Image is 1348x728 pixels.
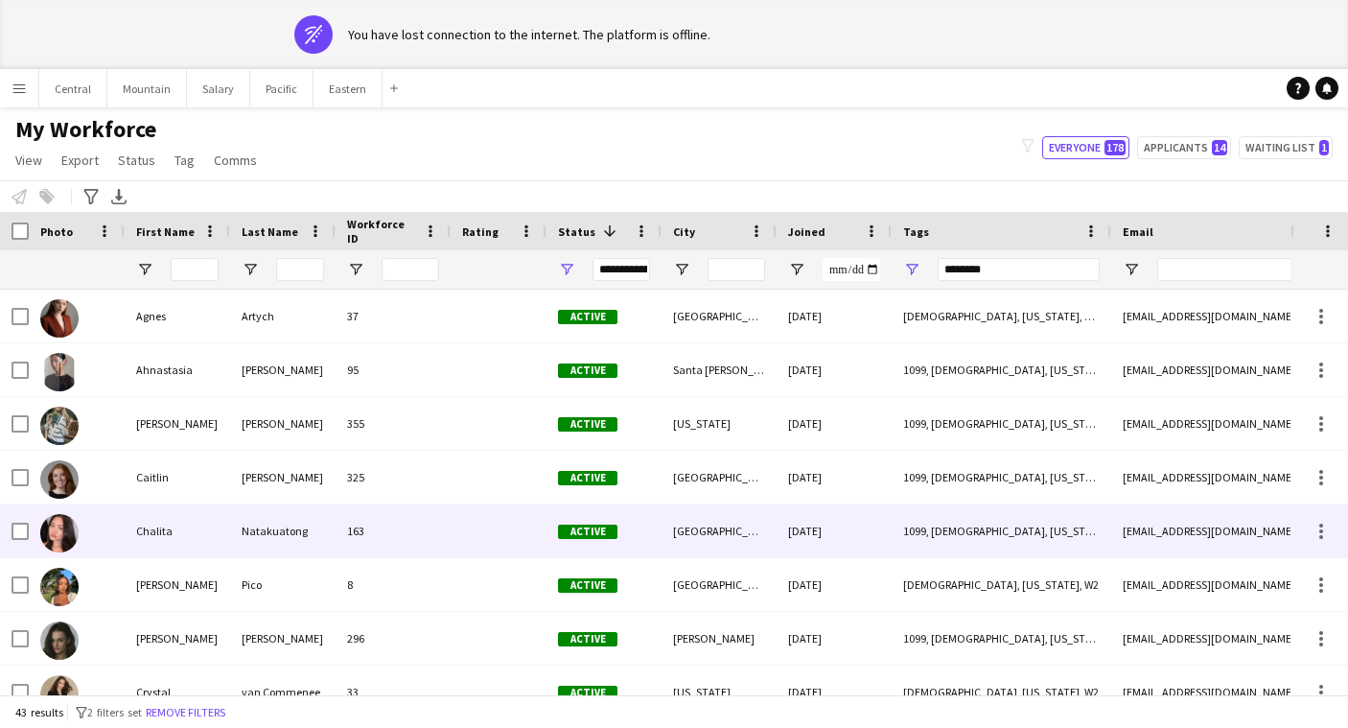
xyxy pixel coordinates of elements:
[40,675,79,714] img: Crystal van Commenee
[230,505,336,557] div: Natakuatong
[40,568,79,606] img: Cheryl Pico
[8,148,50,173] a: View
[40,224,73,239] span: Photo
[336,397,451,450] div: 355
[80,185,103,208] app-action-btn: Advanced filters
[1239,136,1333,159] button: Waiting list1
[230,558,336,611] div: Pico
[558,525,617,539] span: Active
[276,258,324,281] input: Last Name Filter Input
[892,397,1111,450] div: 1099, [DEMOGRAPHIC_DATA], [US_STATE]
[892,612,1111,665] div: 1099, [DEMOGRAPHIC_DATA], [US_STATE]
[174,152,195,169] span: Tag
[250,70,314,107] button: Pacific
[788,224,825,239] span: Joined
[1042,136,1129,159] button: Everyone178
[206,148,265,173] a: Comms
[1137,136,1231,159] button: Applicants14
[662,558,777,611] div: [GEOGRAPHIC_DATA] [GEOGRAPHIC_DATA]
[558,686,617,700] span: Active
[777,343,892,396] div: [DATE]
[336,558,451,611] div: 8
[892,666,1111,718] div: [DEMOGRAPHIC_DATA], [US_STATE], W2
[558,310,617,324] span: Active
[125,290,230,342] div: Agnes
[777,451,892,504] div: [DATE]
[777,558,892,611] div: [DATE]
[903,224,929,239] span: Tags
[1212,140,1227,155] span: 14
[125,666,230,718] div: Crystal
[823,258,880,281] input: Joined Filter Input
[558,224,595,239] span: Status
[1123,224,1153,239] span: Email
[336,290,451,342] div: 37
[125,505,230,557] div: Chalita
[662,397,777,450] div: [US_STATE]
[40,407,79,445] img: Brooke Anderson
[230,666,336,718] div: van Commenee
[230,397,336,450] div: [PERSON_NAME]
[938,258,1100,281] input: Tags Filter Input
[40,299,79,338] img: Agnes Artych
[558,261,575,278] button: Open Filter Menu
[107,185,130,208] app-action-btn: Export XLSX
[777,290,892,342] div: [DATE]
[347,261,364,278] button: Open Filter Menu
[788,261,805,278] button: Open Filter Menu
[673,224,695,239] span: City
[336,451,451,504] div: 325
[662,666,777,718] div: [US_STATE]
[125,343,230,396] div: Ahnastasia
[40,622,79,660] img: Corinne Dougherty
[230,290,336,342] div: Artych
[382,258,439,281] input: Workforce ID Filter Input
[662,505,777,557] div: [GEOGRAPHIC_DATA]
[125,612,230,665] div: [PERSON_NAME]
[171,258,219,281] input: First Name Filter Input
[40,460,79,499] img: Caitlin Finnegan
[892,505,1111,557] div: 1099, [DEMOGRAPHIC_DATA], [US_STATE]
[777,397,892,450] div: [DATE]
[673,261,690,278] button: Open Filter Menu
[558,417,617,432] span: Active
[125,397,230,450] div: [PERSON_NAME]
[892,451,1111,504] div: 1099, [DEMOGRAPHIC_DATA], [US_STATE]
[118,152,155,169] span: Status
[110,148,163,173] a: Status
[214,152,257,169] span: Comms
[662,451,777,504] div: [GEOGRAPHIC_DATA]
[462,224,499,239] span: Rating
[777,505,892,557] div: [DATE]
[61,152,99,169] span: Export
[336,666,451,718] div: 33
[15,115,156,144] span: My Workforce
[230,343,336,396] div: [PERSON_NAME]
[15,152,42,169] span: View
[187,70,250,107] button: Salary
[142,702,229,723] button: Remove filters
[336,343,451,396] div: 95
[230,451,336,504] div: [PERSON_NAME]
[662,343,777,396] div: Santa [PERSON_NAME]
[314,70,383,107] button: Eastern
[558,632,617,646] span: Active
[1123,261,1140,278] button: Open Filter Menu
[1104,140,1126,155] span: 178
[136,261,153,278] button: Open Filter Menu
[242,224,298,239] span: Last Name
[230,612,336,665] div: [PERSON_NAME]
[125,558,230,611] div: [PERSON_NAME]
[558,578,617,593] span: Active
[348,26,710,43] div: You have lost connection to the internet. The platform is offline.
[662,290,777,342] div: [GEOGRAPHIC_DATA]
[777,612,892,665] div: [DATE]
[336,505,451,557] div: 163
[347,217,416,246] span: Workforce ID
[107,70,187,107] button: Mountain
[662,612,777,665] div: [PERSON_NAME]
[136,224,195,239] span: First Name
[40,514,79,552] img: Chalita Natakuatong
[777,666,892,718] div: [DATE]
[242,261,259,278] button: Open Filter Menu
